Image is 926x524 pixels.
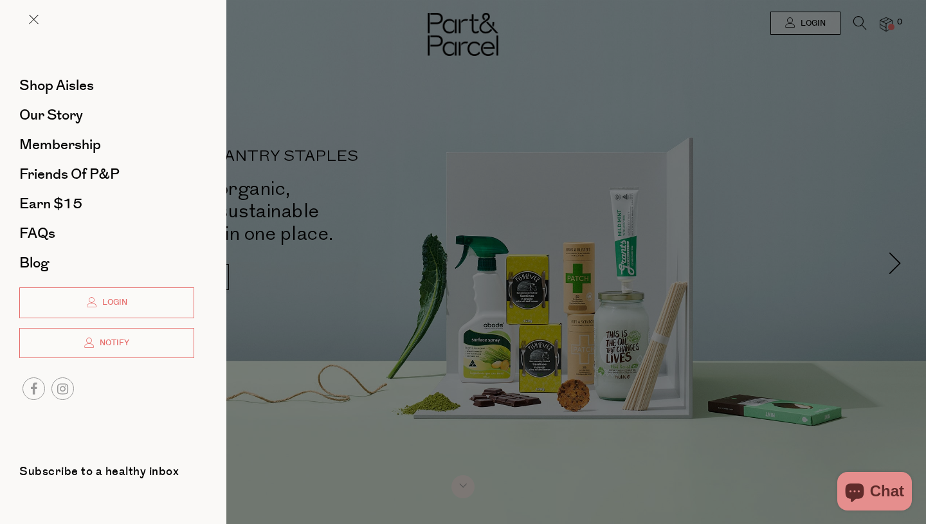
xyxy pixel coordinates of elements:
a: FAQs [19,226,194,240]
span: Blog [19,253,49,273]
span: Earn $15 [19,194,82,214]
a: Friends of P&P [19,167,194,181]
a: Membership [19,138,194,152]
span: Our Story [19,105,83,125]
a: Login [19,287,194,318]
span: Login [99,297,127,308]
a: Our Story [19,108,194,122]
span: Shop Aisles [19,75,94,96]
span: FAQs [19,223,55,244]
a: Shop Aisles [19,78,194,93]
a: Blog [19,256,194,270]
a: Notify [19,328,194,359]
a: Earn $15 [19,197,194,211]
span: Notify [96,338,129,348]
span: Friends of P&P [19,164,120,185]
label: Subscribe to a healthy inbox [19,466,179,482]
inbox-online-store-chat: Shopify online store chat [833,472,916,514]
span: Membership [19,134,101,155]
